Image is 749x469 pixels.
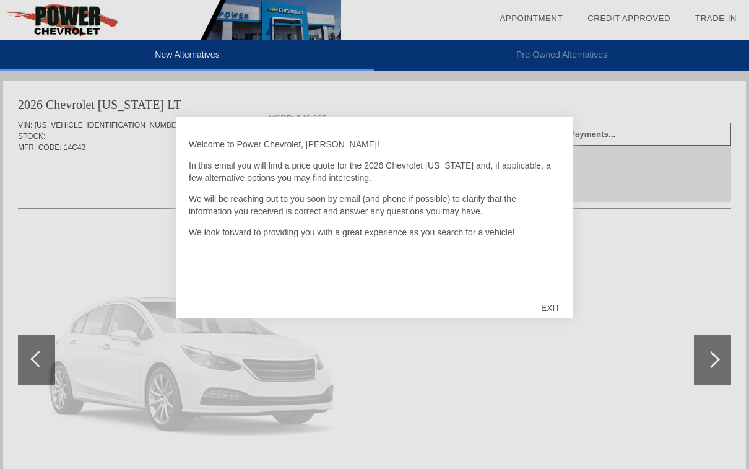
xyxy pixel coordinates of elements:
[189,159,560,184] p: In this email you will find a price quote for the 2026 Chevrolet [US_STATE] and, if applicable, a...
[189,193,560,217] p: We will be reaching out to you soon by email (and phone if possible) to clarify that the informat...
[500,14,563,23] a: Appointment
[189,138,560,151] p: Welcome to Power Chevrolet, [PERSON_NAME]!
[189,226,560,239] p: We look forward to providing you with a great experience as you search for a vehicle!
[587,14,670,23] a: Credit Approved
[695,14,737,23] a: Trade-In
[529,289,573,327] div: EXIT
